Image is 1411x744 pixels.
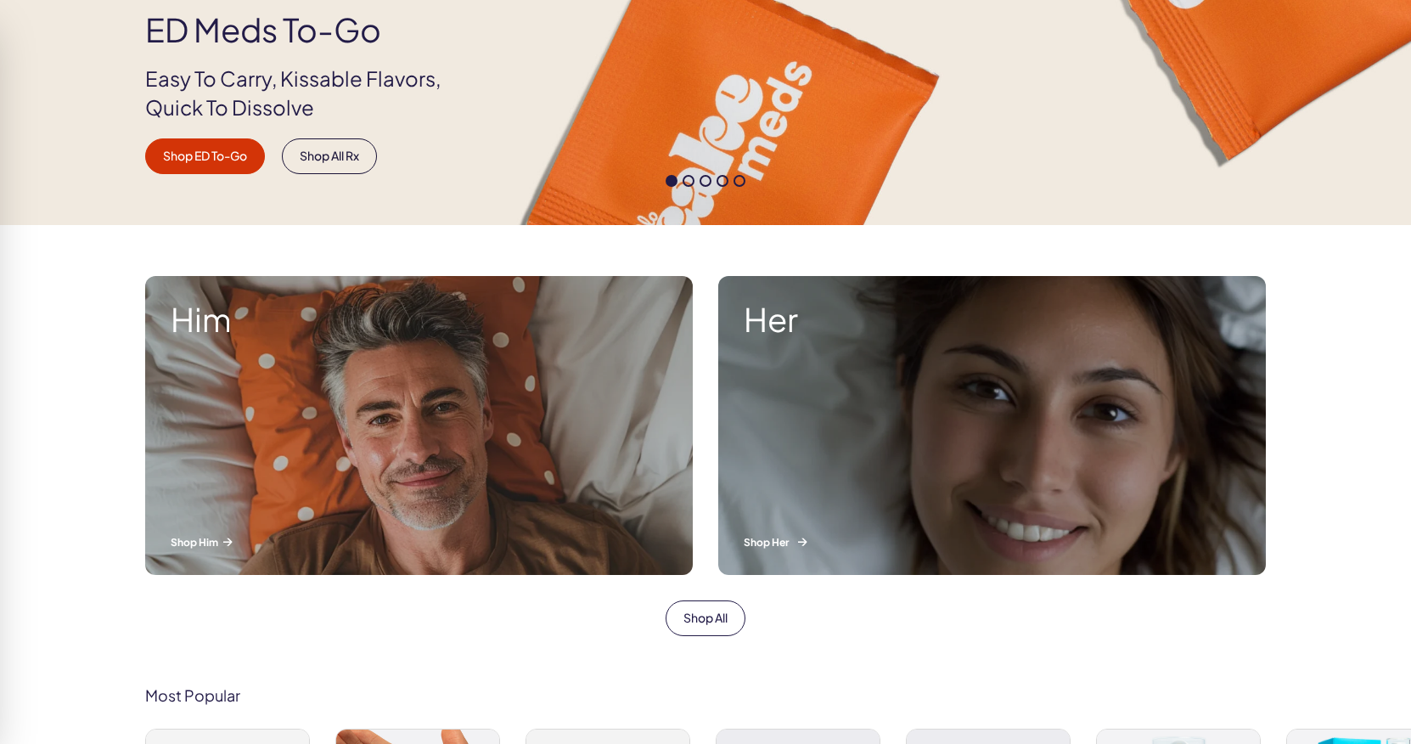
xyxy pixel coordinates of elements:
a: Shop All Rx [282,138,377,174]
a: A woman smiling while lying in bed. Her Shop Her [705,263,1279,588]
a: A man smiling while lying in bed. Him Shop Him [132,263,705,588]
p: Shop Her [744,535,1240,550]
a: Shop ED To-Go [145,138,265,174]
h1: ED Meds to-go [145,12,469,48]
p: Easy To Carry, Kissable Flavors, Quick To Dissolve [145,65,469,121]
strong: Her [744,302,1240,337]
p: Shop Him [171,535,667,550]
a: Shop All [666,600,745,636]
strong: Him [171,302,667,337]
